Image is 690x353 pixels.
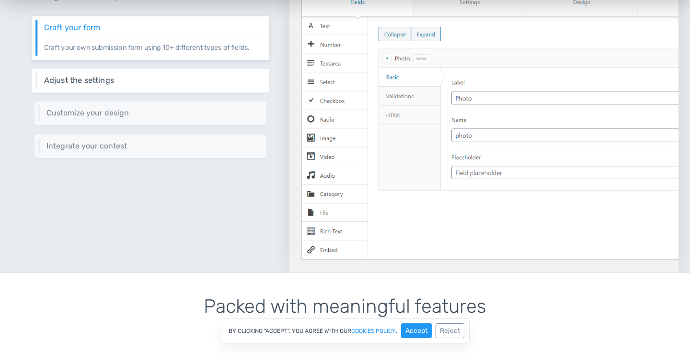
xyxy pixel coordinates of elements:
p: Craft your own submission form using 10+ different types of fields. [44,37,262,53]
h6: Craft your form [44,23,262,32]
button: Accept [401,323,432,338]
h6: Integrate your contest [46,142,259,150]
p: Keep your website's design consistent by customizing the design to match your branding guidelines. [46,117,259,118]
button: Reject [436,323,464,338]
h6: Adjust the settings [44,76,262,85]
h1: Packed with meaningful features [79,296,611,340]
div: By clicking "Accept", you agree with our . [221,318,470,343]
a: cookies policy [351,328,396,334]
p: Integrate your contest easily using different methods including shortcodes, embed code, REST API ... [46,150,259,151]
h6: Customize your design [46,109,259,117]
